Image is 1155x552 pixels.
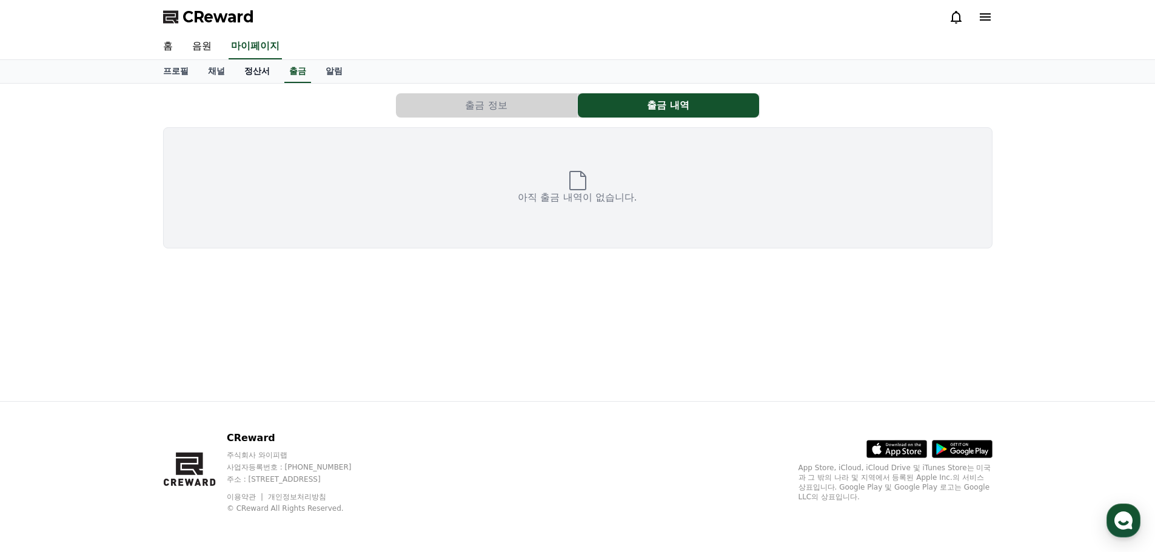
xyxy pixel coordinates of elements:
[518,190,637,205] p: 아직 출금 내역이 없습니다.
[163,7,254,27] a: CReward
[578,93,759,118] button: 출금 내역
[229,34,282,59] a: 마이페이지
[396,93,577,118] button: 출금 정보
[396,93,578,118] a: 출금 정보
[227,493,265,501] a: 이용약관
[80,384,156,414] a: 대화
[153,60,198,83] a: 프로필
[156,384,233,414] a: 설정
[182,34,221,59] a: 음원
[153,34,182,59] a: 홈
[268,493,326,501] a: 개인정보처리방침
[235,60,280,83] a: 정산서
[227,474,375,484] p: 주소 : [STREET_ADDRESS]
[227,431,375,445] p: CReward
[316,60,352,83] a: 알림
[227,462,375,472] p: 사업자등록번호 : [PHONE_NUMBER]
[284,60,311,83] a: 출금
[798,463,993,502] p: App Store, iCloud, iCloud Drive 및 iTunes Store는 미국과 그 밖의 나라 및 지역에서 등록된 Apple Inc.의 서비스 상표입니다. Goo...
[187,402,202,412] span: 설정
[38,402,45,412] span: 홈
[198,60,235,83] a: 채널
[182,7,254,27] span: CReward
[227,504,375,513] p: © CReward All Rights Reserved.
[227,450,375,460] p: 주식회사 와이피랩
[4,384,80,414] a: 홈
[111,403,126,413] span: 대화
